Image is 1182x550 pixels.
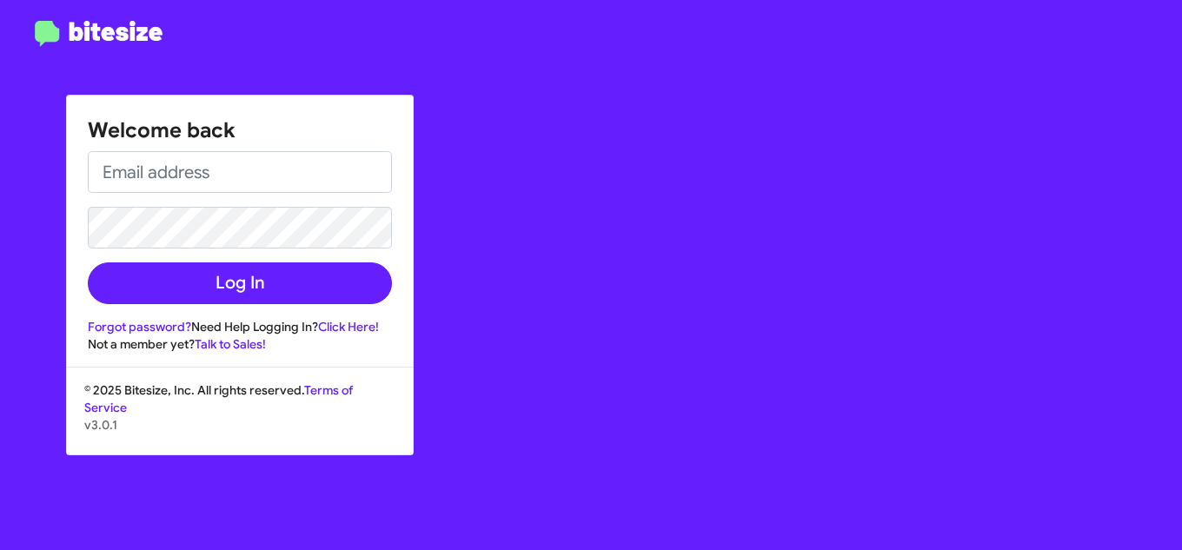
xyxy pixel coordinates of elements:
a: Talk to Sales! [195,336,266,352]
a: Forgot password? [88,319,191,335]
a: Click Here! [318,319,379,335]
button: Log In [88,262,392,304]
div: Need Help Logging In? [88,318,392,335]
h1: Welcome back [88,116,392,144]
div: © 2025 Bitesize, Inc. All rights reserved. [67,381,413,454]
input: Email address [88,151,392,193]
p: v3.0.1 [84,416,395,434]
div: Not a member yet? [88,335,392,353]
